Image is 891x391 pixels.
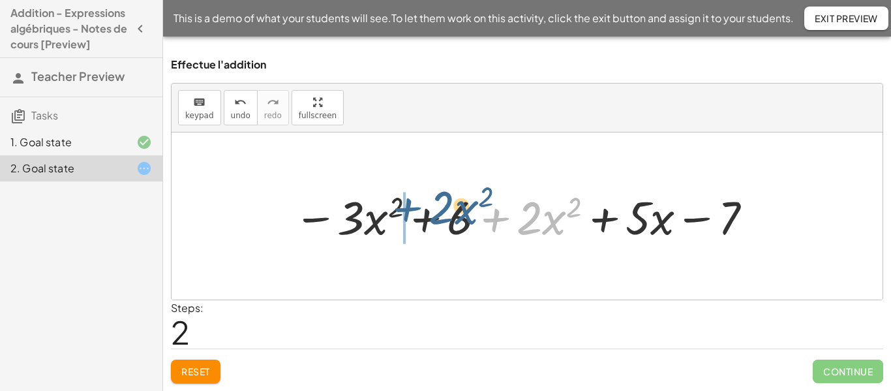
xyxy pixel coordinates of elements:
button: keyboardkeypad [178,90,221,125]
i: keyboard [193,95,205,110]
i: undo [234,95,247,110]
span: keypad [185,111,214,120]
div: 2. Goal state [10,161,115,176]
div: 1. Goal state [10,134,115,150]
span: Teacher Preview [31,69,125,84]
span: redo [264,111,282,120]
label: Steps: [171,301,204,315]
span: This is a demo of what your students will see. To let them work on this activity, click the exit ... [174,10,794,26]
button: redoredo [257,90,289,125]
button: Reset [171,360,220,383]
strong: Effectue l'addition [171,57,266,71]
span: 2 [171,312,190,352]
button: fullscreen [292,90,344,125]
button: Exit Preview [804,7,888,30]
span: fullscreen [299,111,337,120]
i: Task started. [136,161,152,176]
span: undo [231,111,250,120]
span: Tasks [31,108,58,122]
button: undoundo [224,90,258,125]
i: redo [267,95,279,110]
span: Reset [181,366,210,377]
i: Task finished and correct. [136,134,152,150]
span: Exit Preview [815,12,878,24]
h4: Addition - Expressions algébriques - Notes de cours [Preview] [10,5,128,52]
